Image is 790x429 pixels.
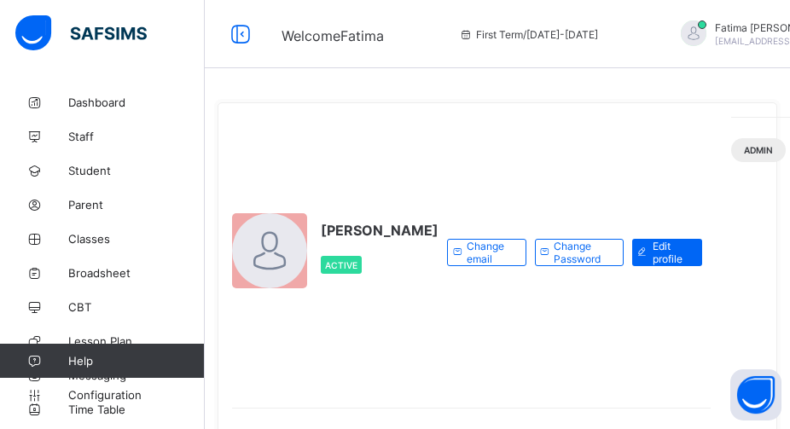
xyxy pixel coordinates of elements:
[68,334,205,348] span: Lesson Plan
[730,369,781,420] button: Open asap
[653,240,689,265] span: Edit profile
[68,354,204,368] span: Help
[68,388,204,402] span: Configuration
[321,222,439,239] span: [PERSON_NAME]
[744,145,773,155] span: Admin
[68,300,205,314] span: CBT
[459,28,598,41] span: session/term information
[68,96,205,109] span: Dashboard
[68,198,205,212] span: Parent
[467,240,513,265] span: Change email
[15,15,147,51] img: safsims
[325,260,357,270] span: Active
[282,27,384,44] span: Welcome Fatima
[68,130,205,143] span: Staff
[68,164,205,177] span: Student
[68,266,205,280] span: Broadsheet
[68,232,205,246] span: Classes
[554,240,610,265] span: Change Password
